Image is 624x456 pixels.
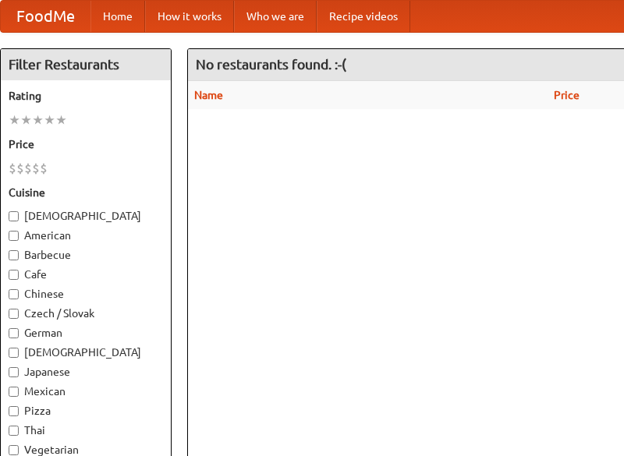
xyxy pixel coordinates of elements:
label: American [9,228,163,243]
a: How it works [145,1,234,32]
li: ★ [32,111,44,129]
input: Mexican [9,387,19,397]
li: $ [32,160,40,177]
label: Barbecue [9,247,163,263]
input: [DEMOGRAPHIC_DATA] [9,211,19,221]
a: Home [90,1,145,32]
li: ★ [44,111,55,129]
li: $ [16,160,24,177]
input: Chinese [9,289,19,299]
ng-pluralize: No restaurants found. :-( [196,57,346,72]
label: [DEMOGRAPHIC_DATA] [9,208,163,224]
label: Mexican [9,384,163,399]
label: [DEMOGRAPHIC_DATA] [9,345,163,360]
input: Thai [9,426,19,436]
input: German [9,328,19,338]
h5: Rating [9,88,163,104]
li: $ [24,160,32,177]
li: ★ [55,111,67,129]
label: German [9,325,163,341]
a: Recipe videos [317,1,410,32]
input: Barbecue [9,250,19,260]
input: [DEMOGRAPHIC_DATA] [9,348,19,358]
a: Who we are [234,1,317,32]
a: Price [554,89,580,101]
a: FoodMe [1,1,90,32]
li: ★ [9,111,20,129]
label: Thai [9,422,163,438]
li: $ [9,160,16,177]
input: Pizza [9,406,19,416]
li: $ [40,160,48,177]
input: Vegetarian [9,445,19,455]
input: Cafe [9,270,19,280]
a: Name [194,89,223,101]
h4: Filter Restaurants [1,49,171,80]
label: Japanese [9,364,163,380]
label: Cafe [9,267,163,282]
li: ★ [20,111,32,129]
input: Czech / Slovak [9,309,19,319]
input: American [9,231,19,241]
label: Pizza [9,403,163,419]
h5: Price [9,136,163,152]
h5: Cuisine [9,185,163,200]
label: Chinese [9,286,163,302]
input: Japanese [9,367,19,377]
label: Czech / Slovak [9,306,163,321]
